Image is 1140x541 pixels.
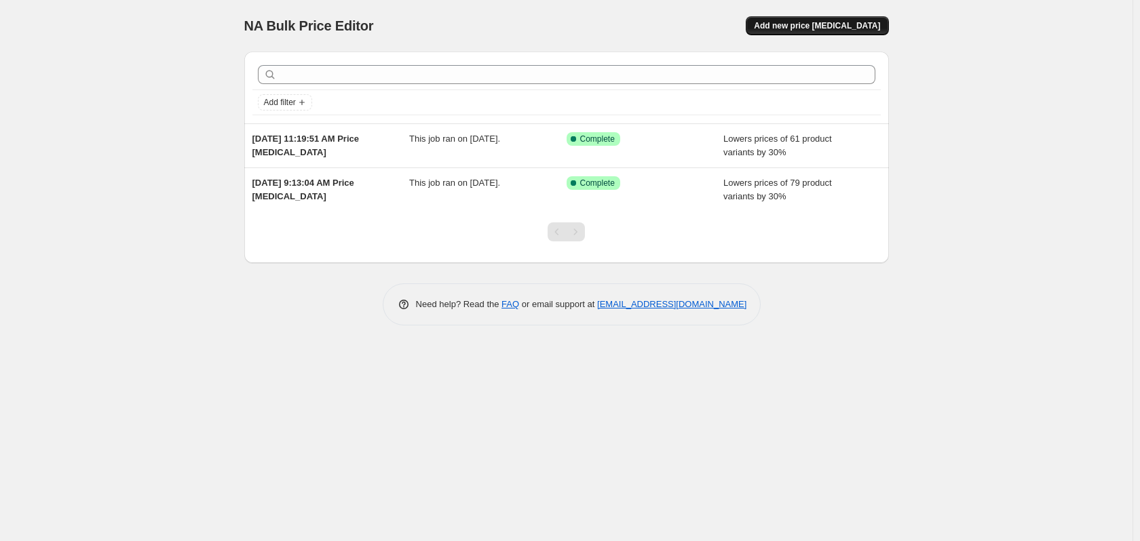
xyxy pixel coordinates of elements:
[416,299,502,309] span: Need help? Read the
[409,178,500,188] span: This job ran on [DATE].
[548,222,585,241] nav: Pagination
[754,20,880,31] span: Add new price [MEDICAL_DATA]
[252,178,354,201] span: [DATE] 9:13:04 AM Price [MEDICAL_DATA]
[409,134,500,144] span: This job ran on [DATE].
[501,299,519,309] a: FAQ
[597,299,746,309] a: [EMAIL_ADDRESS][DOMAIN_NAME]
[519,299,597,309] span: or email support at
[580,178,615,188] span: Complete
[244,18,374,33] span: NA Bulk Price Editor
[746,16,888,35] button: Add new price [MEDICAL_DATA]
[580,134,615,144] span: Complete
[723,178,832,201] span: Lowers prices of 79 product variants by 30%
[252,134,360,157] span: [DATE] 11:19:51 AM Price [MEDICAL_DATA]
[258,94,312,111] button: Add filter
[723,134,832,157] span: Lowers prices of 61 product variants by 30%
[264,97,296,108] span: Add filter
